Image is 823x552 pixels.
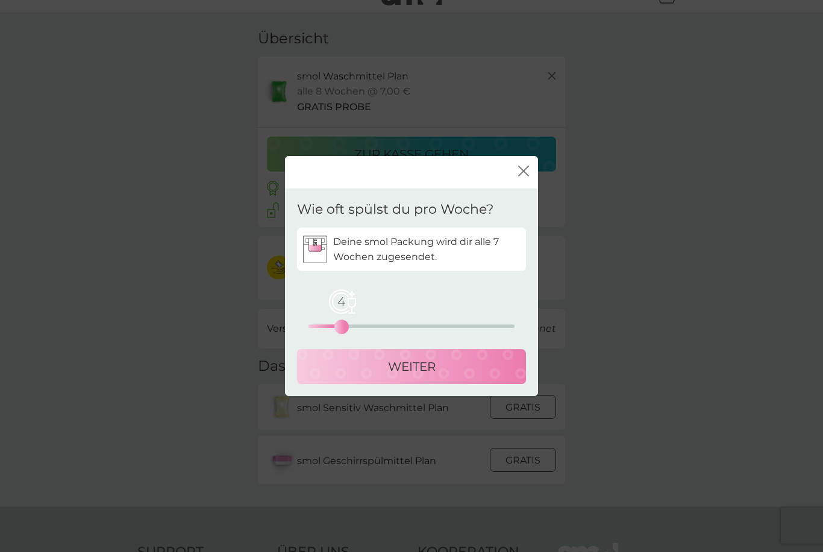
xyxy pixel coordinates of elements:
p: Wie oft spülst du pro Woche? [297,200,493,219]
p: Deine smol Packung wird dir alle 7 Wochen zugesendet. [333,234,520,265]
button: WEITER [297,349,526,384]
button: Schließen [518,166,529,178]
span: 4 [327,287,357,317]
p: WEITER [388,357,436,376]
